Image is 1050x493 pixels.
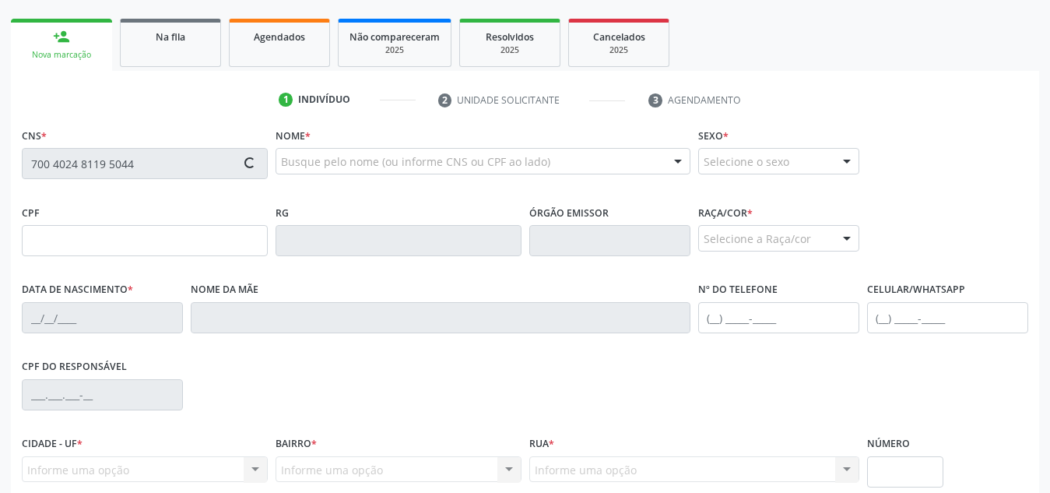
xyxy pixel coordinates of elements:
[298,93,350,107] div: Indivíduo
[22,201,40,225] label: CPF
[22,278,133,302] label: Data de nascimento
[22,355,127,379] label: CPF do responsável
[867,432,910,456] label: Número
[529,201,609,225] label: Órgão emissor
[156,30,185,44] span: Na fila
[276,432,317,456] label: Bairro
[580,44,658,56] div: 2025
[698,302,859,333] input: (__) _____-_____
[704,153,789,170] span: Selecione o sexo
[22,379,183,410] input: ___.___.___-__
[349,30,440,44] span: Não compareceram
[22,302,183,333] input: __/__/____
[698,201,753,225] label: Raça/cor
[704,231,811,247] span: Selecione a Raça/cor
[471,44,549,56] div: 2025
[22,124,47,148] label: CNS
[281,153,550,170] span: Busque pelo nome (ou informe CNS ou CPF ao lado)
[593,30,645,44] span: Cancelados
[698,124,729,148] label: Sexo
[276,201,289,225] label: RG
[529,432,554,456] label: Rua
[349,44,440,56] div: 2025
[698,278,778,302] label: Nº do Telefone
[276,124,311,148] label: Nome
[279,93,293,107] div: 1
[254,30,305,44] span: Agendados
[53,28,70,45] div: person_add
[486,30,534,44] span: Resolvidos
[867,302,1028,333] input: (__) _____-_____
[22,49,101,61] div: Nova marcação
[191,278,258,302] label: Nome da mãe
[867,278,965,302] label: Celular/WhatsApp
